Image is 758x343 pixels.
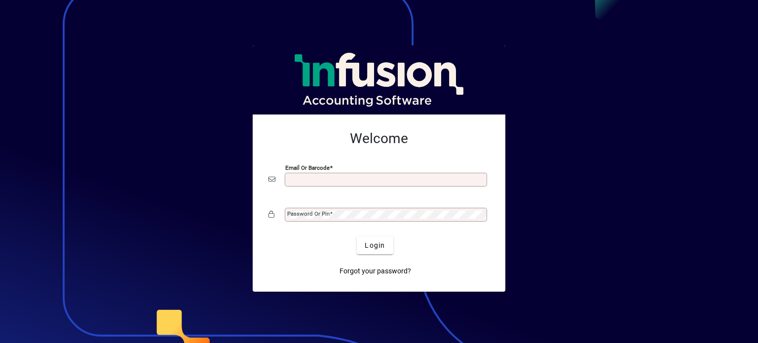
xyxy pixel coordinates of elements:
[340,266,411,276] span: Forgot your password?
[268,130,490,147] h2: Welcome
[285,164,330,171] mat-label: Email or Barcode
[365,240,385,251] span: Login
[357,236,393,254] button: Login
[287,210,330,217] mat-label: Password or Pin
[336,262,415,280] a: Forgot your password?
